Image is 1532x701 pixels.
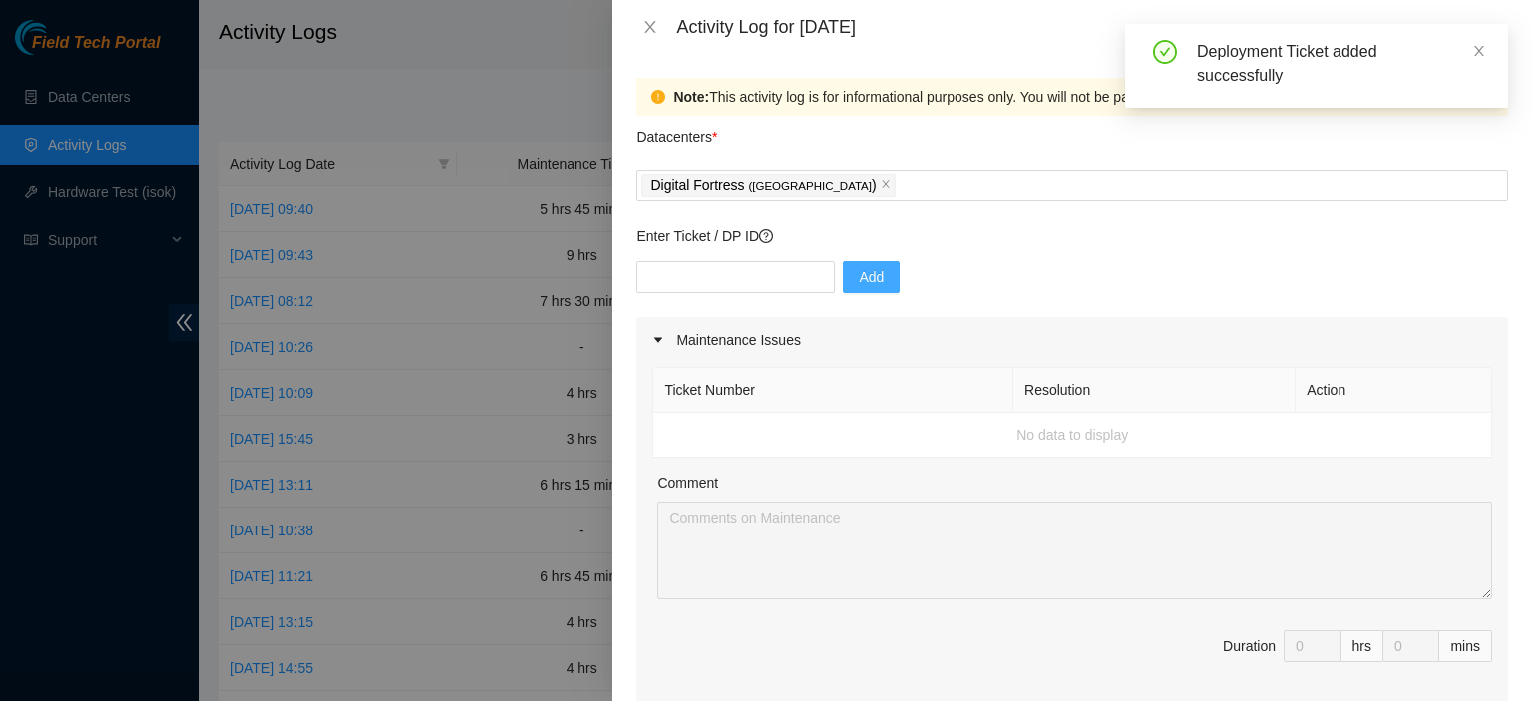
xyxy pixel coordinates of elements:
[1013,368,1296,413] th: Resolution
[1223,635,1276,657] div: Duration
[657,502,1492,599] textarea: Comment
[653,413,1492,458] td: No data to display
[673,86,709,108] strong: Note:
[676,16,1508,38] div: Activity Log for [DATE]
[748,180,872,192] span: ( [GEOGRAPHIC_DATA]
[636,116,717,148] p: Datacenters
[636,225,1508,247] p: Enter Ticket / DP ID
[650,175,876,197] p: Digital Fortress )
[653,368,1013,413] th: Ticket Number
[652,334,664,346] span: caret-right
[859,266,884,288] span: Add
[1341,630,1383,662] div: hrs
[1439,630,1492,662] div: mins
[642,19,658,35] span: close
[843,261,900,293] button: Add
[636,317,1508,363] div: Maintenance Issues
[1472,44,1486,58] span: close
[636,18,664,37] button: Close
[1296,368,1492,413] th: Action
[881,179,891,191] span: close
[1153,40,1177,64] span: check-circle
[651,90,665,104] span: exclamation-circle
[657,472,718,494] label: Comment
[759,229,773,243] span: question-circle
[1197,40,1484,88] div: Deployment Ticket added successfully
